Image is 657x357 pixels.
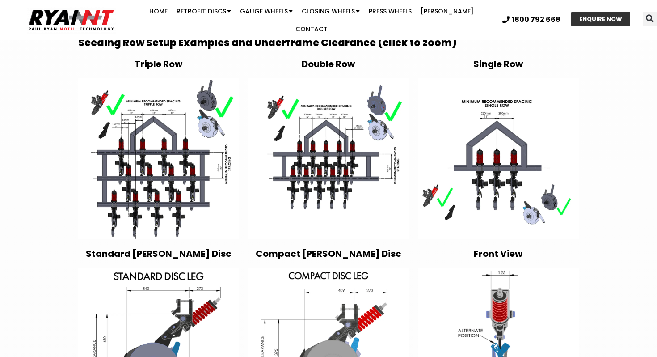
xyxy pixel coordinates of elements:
h4: Standard [PERSON_NAME] Disc [78,248,239,259]
h2: Seeding Row Setup Examples and Underframe Clearance (click to zoom) [78,37,579,50]
img: RYAN NT Discs seeding row single diagram [418,78,579,239]
span: 1800 792 668 [512,16,560,23]
a: Contact [291,20,332,38]
h4: Double Row [248,59,409,69]
a: Closing Wheels [297,2,364,20]
a: Home [145,2,172,20]
h4: Compact [PERSON_NAME] Disc [248,248,409,259]
a: [PERSON_NAME] [416,2,478,20]
a: Press Wheels [364,2,416,20]
img: RYAN NT Discs seeding row triple diagram [78,78,239,239]
a: Retrofit Discs [172,2,236,20]
img: RYAN NT Discs seeding row double diagram [248,78,409,239]
div: Search [643,12,657,26]
a: ENQUIRE NOW [571,12,630,26]
a: Gauge Wheels [236,2,297,20]
nav: Menu [127,2,495,38]
h4: Single Row [418,59,579,69]
img: Ryan NT logo [27,6,116,34]
h4: Front View [418,248,579,259]
h4: Triple Row [78,59,239,69]
a: 1800 792 668 [502,16,560,23]
span: ENQUIRE NOW [579,16,622,22]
